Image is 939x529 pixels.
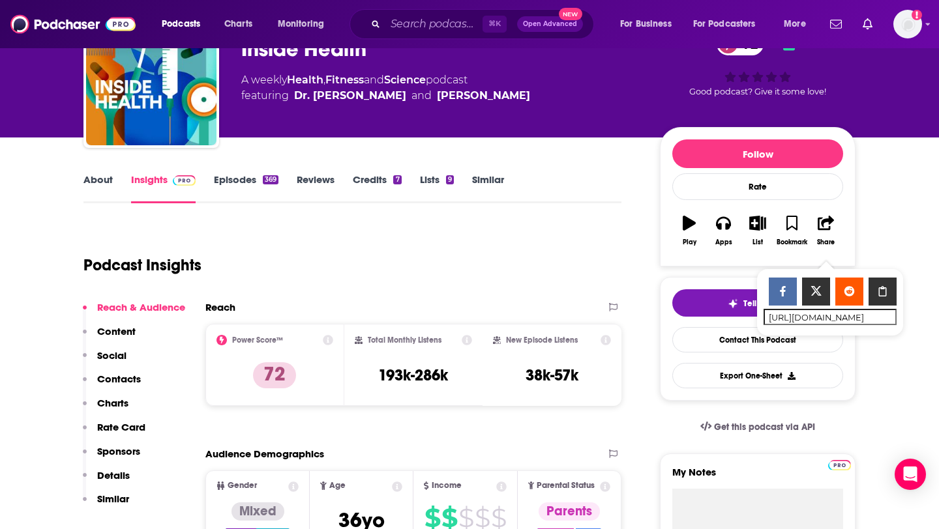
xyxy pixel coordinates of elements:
div: Parents [539,502,600,521]
button: tell me why sparkleTell Me Why [672,289,843,317]
button: Follow [672,139,843,168]
button: Content [83,325,136,349]
span: Tell Me Why [743,298,788,309]
a: Share on X/Twitter [802,278,830,306]
button: open menu [269,14,341,35]
span: Charts [224,15,252,33]
a: Lists9 [420,173,454,203]
span: Open Advanced [523,21,577,27]
button: Apps [706,207,740,254]
div: 369 [263,175,278,184]
div: [PERSON_NAME] [437,88,530,104]
a: Podchaser - Follow, Share and Rate Podcasts [10,12,136,36]
h2: Reach [205,301,235,313]
img: Podchaser Pro [173,175,196,186]
button: Bookmark [775,207,809,254]
a: Fitness [325,74,364,86]
button: open menu [685,14,775,35]
div: Open Intercom Messenger [895,459,926,490]
div: Rate [672,173,843,200]
a: Similar [472,173,504,203]
span: New [559,8,582,20]
a: Science [384,74,426,86]
button: Social [83,349,127,373]
label: My Notes [672,466,843,489]
a: About [83,173,113,203]
img: User Profile [893,10,922,38]
p: Details [97,469,130,481]
span: Podcasts [162,15,200,33]
a: InsightsPodchaser Pro [131,173,196,203]
div: 72Good podcast? Give it some love! [660,24,856,105]
h2: New Episode Listens [506,336,578,345]
a: Contact This Podcast [672,327,843,352]
a: Pro website [828,458,851,470]
span: and [411,88,432,104]
svg: Add a profile image [912,10,922,20]
div: List [753,238,763,246]
button: Open AdvancedNew [517,16,583,32]
h3: 38k-57k [526,365,578,385]
button: Play [672,207,706,254]
a: Share on Facebook [769,278,797,306]
a: Get this podcast via API [690,411,826,443]
div: Apps [715,238,732,246]
div: 7 [393,175,401,184]
button: Reach & Audience [83,301,185,325]
span: More [784,15,806,33]
p: Reach & Audience [97,301,185,313]
img: Inside Health [86,15,216,145]
a: Episodes369 [214,173,278,203]
span: $ [491,508,506,528]
p: Content [97,325,136,337]
button: open menu [611,14,688,35]
button: Details [83,469,130,493]
div: Search podcasts, credits, & more... [362,9,606,39]
button: open menu [153,14,217,35]
img: tell me why sparkle [728,298,738,309]
a: Credits7 [353,173,401,203]
h3: 193k-286k [378,365,448,385]
span: Good podcast? Give it some love! [689,87,826,96]
a: Share on Reddit [835,278,863,306]
a: Copy Link [869,278,897,306]
img: Podchaser Pro [828,460,851,470]
span: Monitoring [278,15,324,33]
p: Contacts [97,373,141,385]
p: 72 [253,362,296,388]
h2: Audience Demographics [205,448,324,460]
div: Share [817,238,835,246]
h2: Total Monthly Listens [368,336,441,345]
a: Reviews [297,173,335,203]
a: Charts [216,14,260,35]
a: Health [287,74,323,86]
a: Show notifications dropdown [857,13,878,35]
a: Dr. Mark Porter [294,88,406,104]
span: $ [425,508,440,528]
div: Mixed [231,502,284,521]
button: Rate Card [83,421,145,445]
div: A weekly podcast [241,72,530,104]
span: Get this podcast via API [714,422,815,433]
a: Show notifications dropdown [825,13,847,35]
span: $ [441,508,457,528]
span: featuring [241,88,530,104]
button: Share [809,207,843,254]
span: Parental Status [537,481,595,490]
span: Gender [228,481,257,490]
span: $ [458,508,473,528]
span: and [364,74,384,86]
p: Rate Card [97,421,145,433]
div: Play [683,238,696,246]
button: Charts [83,397,128,421]
span: Income [432,481,462,490]
h2: Power Score™ [232,336,283,345]
button: open menu [775,14,822,35]
div: Bookmark [777,238,807,246]
button: Export One-Sheet [672,363,843,388]
p: Charts [97,397,128,409]
button: Sponsors [83,445,140,469]
span: Age [329,481,346,490]
div: 9 [446,175,454,184]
